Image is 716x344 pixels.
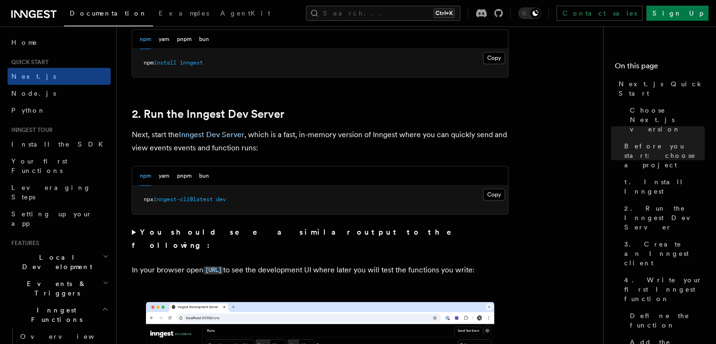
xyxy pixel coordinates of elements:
[8,302,111,328] button: Inngest Functions
[20,333,117,340] span: Overview
[140,30,151,49] button: npm
[630,106,705,134] span: Choose Next.js version
[159,9,209,17] span: Examples
[153,59,177,66] span: install
[216,196,226,203] span: dev
[132,128,508,155] p: Next, start the , which is a fast, in-memory version of Inngest where you can quickly send and vi...
[619,79,705,98] span: Next.js Quick Start
[8,249,111,275] button: Local Development
[8,34,111,51] a: Home
[624,275,705,303] span: 4. Write your first Inngest function
[159,166,169,186] button: yarn
[64,3,153,26] a: Documentation
[483,188,505,201] button: Copy
[177,166,192,186] button: pnpm
[624,239,705,268] span: 3. Create an Inngest client
[8,58,48,66] span: Quick start
[556,6,643,21] a: Contact sales
[215,3,276,25] a: AgentKit
[8,153,111,179] a: Your first Functions
[199,166,209,186] button: bun
[620,200,705,236] a: 2. Run the Inngest Dev Server
[203,266,223,274] code: [URL]
[624,177,705,196] span: 1. Install Inngest
[144,59,153,66] span: npm
[132,228,465,250] strong: You should see a similar output to the following:
[153,196,213,203] span: inngest-cli@latest
[8,239,39,247] span: Features
[8,275,111,302] button: Events & Triggers
[11,210,92,227] span: Setting up your app
[620,173,705,200] a: 1. Install Inngest
[646,6,708,21] a: Sign Up
[8,68,111,85] a: Next.js
[8,305,102,324] span: Inngest Functions
[11,38,38,47] span: Home
[8,253,103,271] span: Local Development
[626,102,705,138] a: Choose Next.js version
[11,106,46,114] span: Python
[8,279,103,298] span: Events & Triggers
[620,236,705,271] a: 3. Create an Inngest client
[8,85,111,102] a: Node.js
[153,3,215,25] a: Examples
[483,52,505,64] button: Copy
[159,30,169,49] button: yarn
[615,60,705,75] h4: On this page
[8,126,53,134] span: Inngest tour
[8,179,111,205] a: Leveraging Steps
[199,30,209,49] button: bun
[630,311,705,330] span: Define the function
[144,196,153,203] span: npx
[306,6,460,21] button: Search...Ctrl+K
[434,8,455,18] kbd: Ctrl+K
[70,9,147,17] span: Documentation
[203,265,223,274] a: [URL]
[140,166,151,186] button: npm
[620,138,705,173] a: Before you start: choose a project
[11,184,91,201] span: Leveraging Steps
[220,9,270,17] span: AgentKit
[132,226,508,252] summary: You should see a similar output to the following:
[132,263,508,277] p: In your browser open to see the development UI where later you will test the functions you write:
[179,130,244,139] a: Inngest Dev Server
[8,205,111,232] a: Setting up your app
[177,30,192,49] button: pnpm
[8,102,111,119] a: Python
[180,59,203,66] span: inngest
[132,107,284,121] a: 2. Run the Inngest Dev Server
[615,75,705,102] a: Next.js Quick Start
[11,157,67,174] span: Your first Functions
[624,204,705,232] span: 2. Run the Inngest Dev Server
[11,90,56,97] span: Node.js
[11,73,56,80] span: Next.js
[8,136,111,153] a: Install the SDK
[518,8,541,19] button: Toggle dark mode
[624,141,705,170] span: Before you start: choose a project
[11,140,109,148] span: Install the SDK
[626,307,705,334] a: Define the function
[620,271,705,307] a: 4. Write your first Inngest function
